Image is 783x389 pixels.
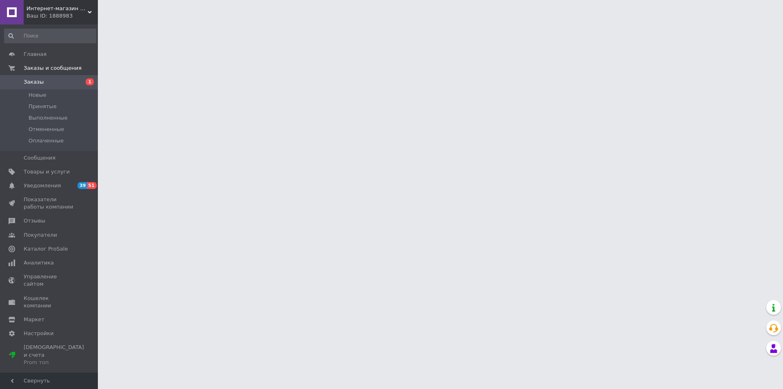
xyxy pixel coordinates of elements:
span: Выполненные [29,114,68,122]
span: 51 [87,182,96,189]
span: Заказы и сообщения [24,64,82,72]
span: 1 [86,78,94,85]
span: Отмененные [29,126,64,133]
span: Отзывы [24,217,45,225]
div: Ваш ID: 1888983 [27,12,98,20]
span: Маркет [24,316,44,323]
span: Покупатели [24,231,57,239]
span: Заказы [24,78,44,86]
span: Настройки [24,330,53,337]
span: Сообщения [24,154,55,162]
span: Каталог ProSale [24,245,68,253]
input: Поиск [4,29,96,43]
span: Интернет-магазин "ТАУТОРГ" [27,5,88,12]
span: Уведомления [24,182,61,189]
span: Управление сайтом [24,273,75,288]
span: Принятые [29,103,57,110]
div: Prom топ [24,359,84,366]
span: Показатели работы компании [24,196,75,211]
span: Аналитика [24,259,54,267]
span: Главная [24,51,46,58]
span: Оплаченные [29,137,64,144]
span: [DEMOGRAPHIC_DATA] и счета [24,344,84,366]
span: 39 [77,182,87,189]
span: Кошелек компании [24,295,75,309]
span: Новые [29,91,46,99]
span: Товары и услуги [24,168,70,176]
